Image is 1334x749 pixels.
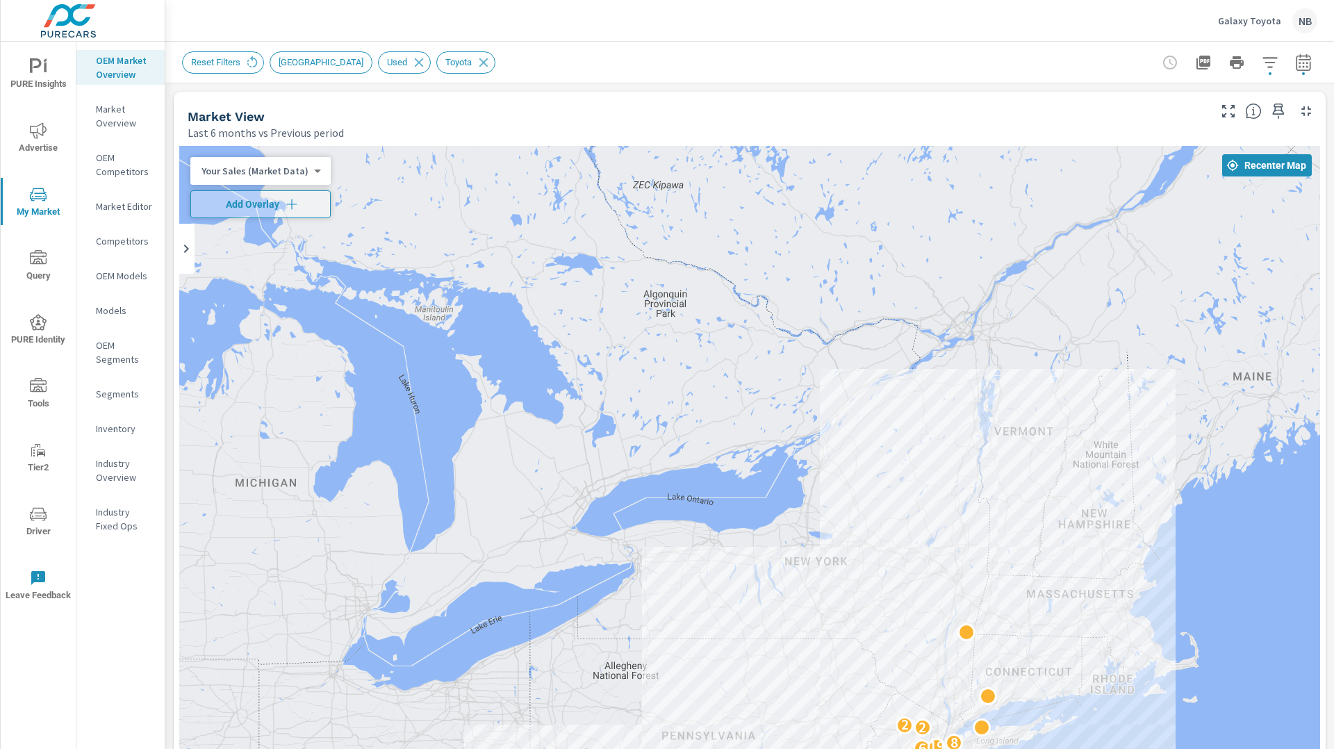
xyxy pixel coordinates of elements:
[76,50,165,85] div: OEM Market Overview
[5,250,72,284] span: Query
[76,502,165,536] div: Industry Fixed Ops
[183,57,249,67] span: Reset Filters
[76,147,165,182] div: OEM Competitors
[5,314,72,348] span: PURE Identity
[96,422,154,436] p: Inventory
[919,719,926,736] p: 2
[96,151,154,179] p: OEM Competitors
[5,122,72,156] span: Advertise
[379,57,415,67] span: Used
[1189,49,1217,76] button: "Export Report to PDF"
[270,57,372,67] span: [GEOGRAPHIC_DATA]
[5,378,72,412] span: Tools
[96,269,154,283] p: OEM Models
[1217,100,1240,122] button: Make Fullscreen
[1256,49,1284,76] button: Apply Filters
[76,335,165,370] div: OEM Segments
[1245,103,1262,120] span: Find the biggest opportunities in your market for your inventory. Understand by postal code where...
[1290,49,1317,76] button: Select Date Range
[96,199,154,213] p: Market Editor
[901,716,909,733] p: 2
[5,570,72,604] span: Leave Feedback
[76,418,165,439] div: Inventory
[96,456,154,484] p: Industry Overview
[96,338,154,366] p: OEM Segments
[76,453,165,488] div: Industry Overview
[96,53,154,81] p: OEM Market Overview
[96,304,154,318] p: Models
[378,51,431,74] div: Used
[76,300,165,321] div: Models
[1,42,76,617] div: nav menu
[96,387,154,401] p: Segments
[188,124,344,141] p: Last 6 months vs Previous period
[190,165,320,178] div: Your Sales (Market Data)
[1295,100,1317,122] button: Minimize Widget
[76,265,165,286] div: OEM Models
[201,165,308,177] p: Your Sales (Market Data)
[76,384,165,404] div: Segments
[436,51,495,74] div: Toyota
[5,506,72,540] span: Driver
[5,186,72,220] span: My Market
[76,231,165,252] div: Competitors
[96,102,154,130] p: Market Overview
[1228,159,1306,172] span: Recenter Map
[188,109,265,124] h5: Market View
[76,196,165,217] div: Market Editor
[76,99,165,133] div: Market Overview
[5,442,72,476] span: Tier2
[1218,15,1281,27] p: Galaxy Toyota
[197,197,324,211] span: Add Overlay
[182,51,264,74] div: Reset Filters
[190,190,331,218] button: Add Overlay
[1292,8,1317,33] div: NB
[96,505,154,533] p: Industry Fixed Ops
[437,57,480,67] span: Toyota
[1222,154,1312,176] button: Recenter Map
[96,234,154,248] p: Competitors
[5,58,72,92] span: PURE Insights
